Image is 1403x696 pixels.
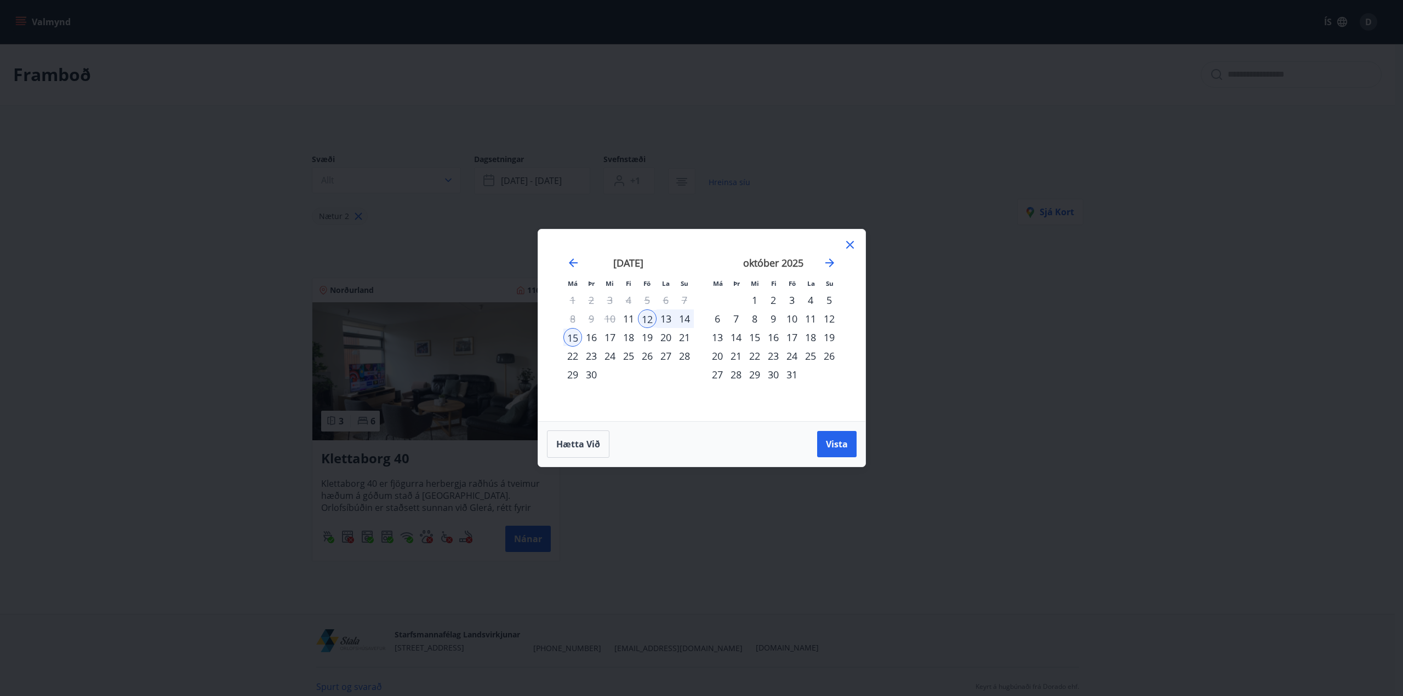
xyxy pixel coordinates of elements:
[619,347,638,365] div: 25
[556,438,600,450] span: Hætta við
[783,328,801,347] div: 17
[820,328,839,347] td: Choose sunnudagur, 19. október 2025 as your check-in date. It’s available.
[727,365,745,384] td: Choose þriðjudagur, 28. október 2025 as your check-in date. It’s available.
[708,365,727,384] td: Choose mánudagur, 27. október 2025 as your check-in date. It’s available.
[563,365,582,384] div: 29
[601,309,619,328] td: Not available. miðvikudagur, 10. september 2025
[675,347,694,365] div: 28
[727,347,745,365] td: Choose þriðjudagur, 21. október 2025 as your check-in date. It’s available.
[638,309,657,328] div: 12
[708,347,727,365] div: 20
[783,309,801,328] div: 10
[606,279,614,287] small: Mi
[751,279,759,287] small: Mi
[783,328,801,347] td: Choose föstudagur, 17. október 2025 as your check-in date. It’s available.
[563,347,582,365] div: 22
[643,279,651,287] small: Fö
[708,347,727,365] td: Choose mánudagur, 20. október 2025 as your check-in date. It’s available.
[727,365,745,384] div: 28
[708,309,727,328] div: 6
[820,328,839,347] div: 19
[783,347,801,365] td: Choose föstudagur, 24. október 2025 as your check-in date. It’s available.
[675,309,694,328] div: 14
[820,347,839,365] div: 26
[801,291,820,309] div: 4
[675,328,694,347] td: Choose sunnudagur, 21. september 2025 as your check-in date. It’s available.
[582,365,601,384] td: Choose þriðjudagur, 30. september 2025 as your check-in date. It’s available.
[733,279,740,287] small: Þr
[619,309,638,328] div: 11
[708,365,727,384] div: 27
[551,243,852,408] div: Calendar
[657,347,675,365] div: 27
[801,328,820,347] div: 18
[662,279,670,287] small: La
[801,347,820,365] div: 25
[820,347,839,365] td: Choose sunnudagur, 26. október 2025 as your check-in date. It’s available.
[727,309,745,328] div: 7
[713,279,723,287] small: Má
[638,347,657,365] div: 26
[764,347,783,365] td: Choose fimmtudagur, 23. október 2025 as your check-in date. It’s available.
[764,309,783,328] td: Choose fimmtudagur, 9. október 2025 as your check-in date. It’s available.
[745,365,764,384] td: Choose miðvikudagur, 29. október 2025 as your check-in date. It’s available.
[801,328,820,347] td: Choose laugardagur, 18. október 2025 as your check-in date. It’s available.
[563,328,582,347] td: Selected as end date. mánudagur, 15. september 2025
[601,328,619,347] div: 17
[582,347,601,365] td: Choose þriðjudagur, 23. september 2025 as your check-in date. It’s available.
[601,328,619,347] td: Choose miðvikudagur, 17. september 2025 as your check-in date. It’s available.
[675,347,694,365] td: Choose sunnudagur, 28. september 2025 as your check-in date. It’s available.
[657,309,675,328] td: Selected. laugardagur, 13. september 2025
[582,291,601,309] td: Not available. þriðjudagur, 2. september 2025
[807,279,815,287] small: La
[745,291,764,309] div: 1
[657,309,675,328] div: 13
[638,347,657,365] td: Choose föstudagur, 26. september 2025 as your check-in date. It’s available.
[783,309,801,328] td: Choose föstudagur, 10. október 2025 as your check-in date. It’s available.
[619,328,638,347] td: Choose fimmtudagur, 18. september 2025 as your check-in date. It’s available.
[601,291,619,309] td: Not available. miðvikudagur, 3. september 2025
[764,291,783,309] td: Choose fimmtudagur, 2. október 2025 as your check-in date. It’s available.
[820,309,839,328] td: Choose sunnudagur, 12. október 2025 as your check-in date. It’s available.
[783,347,801,365] div: 24
[801,291,820,309] td: Choose laugardagur, 4. október 2025 as your check-in date. It’s available.
[783,365,801,384] div: 31
[626,279,631,287] small: Fi
[745,328,764,347] td: Choose miðvikudagur, 15. október 2025 as your check-in date. It’s available.
[601,347,619,365] div: 24
[826,438,848,450] span: Vista
[764,328,783,347] td: Choose fimmtudagur, 16. október 2025 as your check-in date. It’s available.
[745,328,764,347] div: 15
[547,430,609,458] button: Hætta við
[727,328,745,347] td: Choose þriðjudagur, 14. október 2025 as your check-in date. It’s available.
[764,365,783,384] td: Choose fimmtudagur, 30. október 2025 as your check-in date. It’s available.
[764,365,783,384] div: 30
[657,347,675,365] td: Choose laugardagur, 27. september 2025 as your check-in date. It’s available.
[657,328,675,347] div: 20
[638,309,657,328] td: Selected as start date. föstudagur, 12. september 2025
[764,328,783,347] div: 16
[638,328,657,347] td: Choose föstudagur, 19. september 2025 as your check-in date. It’s available.
[745,309,764,328] td: Choose miðvikudagur, 8. október 2025 as your check-in date. It’s available.
[820,309,839,328] div: 12
[681,279,688,287] small: Su
[727,309,745,328] td: Choose þriðjudagur, 7. október 2025 as your check-in date. It’s available.
[801,309,820,328] td: Choose laugardagur, 11. október 2025 as your check-in date. It’s available.
[764,291,783,309] div: 2
[727,328,745,347] div: 14
[619,347,638,365] td: Choose fimmtudagur, 25. september 2025 as your check-in date. It’s available.
[764,347,783,365] div: 23
[638,291,657,309] td: Not available. föstudagur, 5. september 2025
[801,309,820,328] div: 11
[745,309,764,328] div: 8
[783,291,801,309] div: 3
[727,347,745,365] div: 21
[567,256,580,269] div: Move backward to switch to the previous month.
[568,279,578,287] small: Má
[823,256,836,269] div: Move forward to switch to the next month.
[708,309,727,328] td: Choose mánudagur, 6. október 2025 as your check-in date. It’s available.
[817,431,857,457] button: Vista
[657,328,675,347] td: Choose laugardagur, 20. september 2025 as your check-in date. It’s available.
[675,291,694,309] td: Not available. sunnudagur, 7. september 2025
[582,328,601,347] div: 16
